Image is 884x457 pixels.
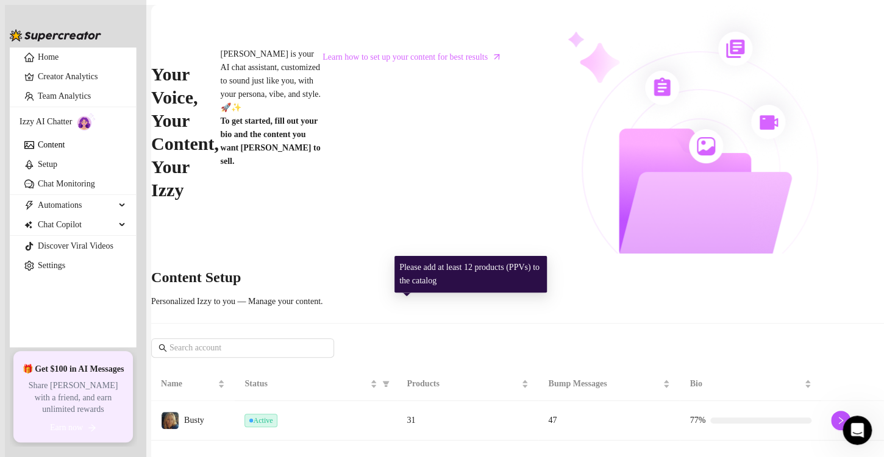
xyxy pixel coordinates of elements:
[21,380,126,416] span: Share [PERSON_NAME] with a friend, and earn unlimited rewards
[151,367,235,401] th: Name
[161,377,215,391] span: Name
[159,344,167,352] span: search
[323,51,488,64] span: Learn how to set up your content for best results
[220,48,322,211] div: [PERSON_NAME] is your AI chat assistant, customized to sound just like you, with your persona, vi...
[21,420,126,435] button: Earn nowarrow-right
[169,341,317,355] input: Search account
[380,375,392,393] span: filter
[38,140,65,149] a: Content
[235,367,397,401] th: Status
[843,416,872,445] iframe: Intercom live chat
[38,215,115,235] span: Chat Copilot
[38,179,95,188] a: Chat Monitoring
[77,113,96,130] img: AI Chatter
[538,367,680,401] th: Bump Messages
[831,411,850,430] button: right
[184,416,204,425] span: Busty
[23,363,124,375] span: 🎁 Get $100 in AI Messages
[548,416,557,425] span: 47
[20,115,72,129] span: Izzy AI Chatter
[690,416,705,425] span: 77%
[382,380,390,388] span: filter
[38,91,91,101] a: Team Analytics
[10,29,101,41] img: logo-BBDzfeDw.svg
[88,423,96,432] span: arrow-right
[322,48,511,67] a: Learn how to set up your content for best results
[491,51,503,63] span: arrow-right
[151,63,220,202] h2: Your Voice, Your Content, Your Izzy
[690,377,802,391] span: Bio
[24,200,34,210] span: thunderbolt
[836,416,845,425] span: right
[220,116,320,166] strong: To get started, fill out your bio and the content you want [PERSON_NAME] to sell.
[407,416,415,425] span: 31
[680,367,821,401] th: Bio
[397,367,538,401] th: Products
[38,67,126,87] a: Creator Analytics
[162,412,179,429] img: Busty
[548,377,660,391] span: Bump Messages
[38,261,65,270] a: Settings
[407,377,519,391] span: Products
[38,160,57,169] a: Setup
[38,241,113,250] a: Discover Viral Videos
[244,377,368,391] span: Status
[151,297,323,306] span: Personalized Izzy to you — Manage your content.
[253,416,273,425] span: Active
[394,256,547,292] div: Please add at least 12 products (PPVs) to the catalog
[50,423,83,433] span: Earn now
[24,221,32,229] img: Chat Copilot
[38,196,115,215] span: Automations
[38,52,59,62] a: Home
